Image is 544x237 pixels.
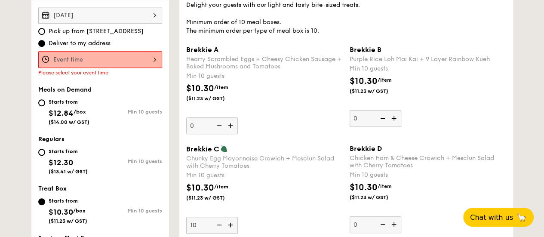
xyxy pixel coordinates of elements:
span: 🦙 [516,212,527,222]
span: $10.30 [186,183,214,193]
span: Brekkie A [186,46,218,54]
div: Min 10 guests [350,171,506,179]
img: icon-reduce.1d2dbef1.svg [375,110,388,126]
img: icon-reduce.1d2dbef1.svg [212,217,225,233]
span: Regulars [38,135,65,143]
img: icon-reduce.1d2dbef1.svg [375,216,388,233]
span: Brekkie B [350,46,381,54]
div: Chunky Egg Mayonnaise Crowich + Mesclun Salad with Cherry Tomatoes [186,155,343,169]
span: ($11.23 w/ GST) [186,95,245,102]
button: Chat with us🦙 [463,208,534,227]
span: $10.30 [186,83,214,94]
span: $10.30 [350,182,378,193]
span: ($11.23 w/ GST) [186,194,245,201]
span: $10.30 [49,207,73,217]
input: Pick up from [STREET_ADDRESS] [38,28,45,35]
div: Starts from [49,98,89,105]
input: Brekkie BPurple Rice Loh Mai Kai + 9 Layer Rainbow KuehMin 10 guests$10.30/item($11.23 w/ GST) [350,110,401,127]
span: /item [214,184,228,190]
input: Brekkie AHearty Scrambled Eggs + Cheesy Chicken Sausage + Baked Mushrooms and TomatoesMin 10 gues... [186,117,238,134]
input: Brekkie CChunky Egg Mayonnaise Crowich + Mesclun Salad with Cherry TomatoesMin 10 guests$10.30/it... [186,217,238,234]
input: Brekkie DChicken Ham & Cheese Crowich + Mesclun Salad with Cherry TomatoesMin 10 guests$10.30/ite... [350,216,401,233]
span: $12.84 [49,108,74,118]
input: Starts from$10.30/box($11.23 w/ GST)Min 10 guests [38,198,45,205]
input: Starts from$12.30($13.41 w/ GST)Min 10 guests [38,149,45,156]
span: ($14.00 w/ GST) [49,119,89,125]
span: Chat with us [470,213,513,222]
img: icon-add.58712e84.svg [388,216,401,233]
span: /item [214,84,228,90]
div: Chicken Ham & Cheese Crowich + Mesclun Salad with Cherry Tomatoes [350,154,506,169]
div: Min 10 guests [100,208,162,214]
div: Min 10 guests [350,65,506,73]
span: Brekkie C [186,145,219,153]
span: ($13.41 w/ GST) [49,169,88,175]
span: $12.30 [49,158,73,167]
span: Brekkie D [350,145,382,153]
img: icon-reduce.1d2dbef1.svg [212,117,225,134]
span: Deliver to my address [49,39,111,48]
span: /item [378,77,392,83]
input: Starts from$12.84/box($14.00 w/ GST)Min 10 guests [38,99,45,106]
span: Please select your event time [38,70,108,76]
span: ($11.23 w/ GST) [350,194,408,201]
span: Treat Box [38,185,67,192]
div: Hearty Scrambled Eggs + Cheesy Chicken Sausage + Baked Mushrooms and Tomatoes [186,55,343,70]
img: icon-add.58712e84.svg [225,117,238,134]
div: Starts from [49,197,87,204]
span: ($11.23 w/ GST) [49,218,87,224]
input: Deliver to my address [38,40,45,47]
div: Min 10 guests [100,158,162,164]
div: Purple Rice Loh Mai Kai + 9 Layer Rainbow Kueh [350,55,506,63]
div: Min 10 guests [100,109,162,115]
div: Delight your guests with our light and tasty bite-sized treats. Minimum order of 10 meal boxes. T... [186,1,506,35]
div: Min 10 guests [186,171,343,180]
div: Starts from [49,148,88,155]
span: Pick up from [STREET_ADDRESS] [49,27,144,36]
img: icon-vegetarian.fe4039eb.svg [220,145,228,152]
span: /box [73,208,86,214]
span: /item [378,183,392,189]
span: /box [74,109,86,115]
span: $10.30 [350,76,378,86]
div: Min 10 guests [186,72,343,80]
img: icon-add.58712e84.svg [388,110,401,126]
input: Event time [38,51,162,68]
img: icon-add.58712e84.svg [225,217,238,233]
span: Meals on Demand [38,86,92,93]
span: ($11.23 w/ GST) [350,88,408,95]
input: Event date [38,7,162,24]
